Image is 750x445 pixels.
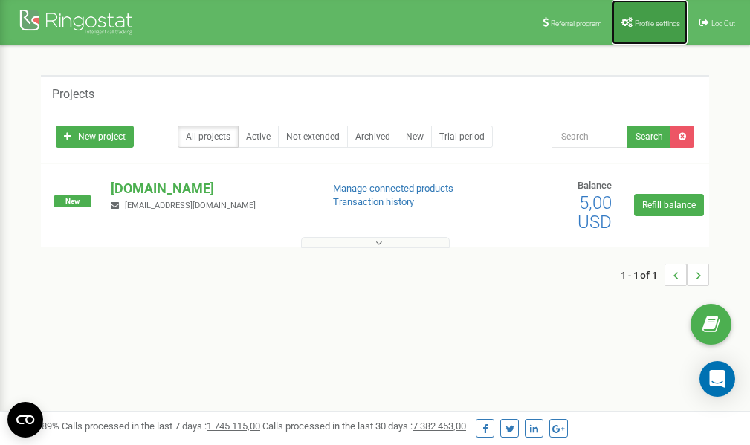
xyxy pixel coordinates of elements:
[347,126,398,148] a: Archived
[7,402,43,438] button: Open CMP widget
[621,249,709,301] nav: ...
[207,420,260,432] u: 1 745 115,00
[627,126,671,148] button: Search
[552,126,628,148] input: Search
[634,194,704,216] a: Refill balance
[54,195,91,207] span: New
[398,126,432,148] a: New
[621,264,665,286] span: 1 - 1 of 1
[431,126,493,148] a: Trial period
[578,180,612,191] span: Balance
[635,19,680,27] span: Profile settings
[238,126,279,148] a: Active
[111,179,308,198] p: [DOMAIN_NAME]
[711,19,735,27] span: Log Out
[125,201,256,210] span: [EMAIL_ADDRESS][DOMAIN_NAME]
[333,183,453,194] a: Manage connected products
[333,196,414,207] a: Transaction history
[56,126,134,148] a: New project
[178,126,239,148] a: All projects
[699,361,735,397] div: Open Intercom Messenger
[551,19,602,27] span: Referral program
[52,88,94,101] h5: Projects
[413,420,466,432] u: 7 382 453,00
[578,192,612,233] span: 5,00 USD
[262,420,466,432] span: Calls processed in the last 30 days :
[278,126,348,148] a: Not extended
[62,420,260,432] span: Calls processed in the last 7 days :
